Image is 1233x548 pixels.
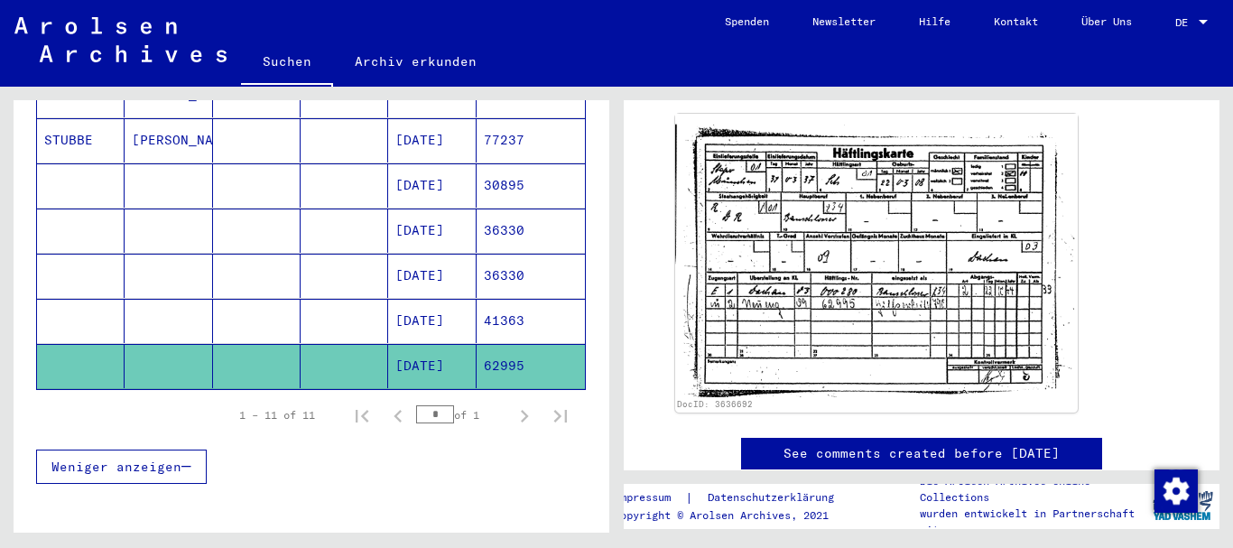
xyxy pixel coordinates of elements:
mat-cell: [DATE] [388,254,476,298]
button: Weniger anzeigen [36,450,207,484]
a: Datenschutzerklärung [693,488,856,507]
button: Next page [506,397,542,433]
a: DocID: 3636692 [677,399,753,409]
mat-cell: STUBBE [37,118,125,163]
div: of 1 [416,406,506,423]
mat-cell: 36330 [477,209,585,253]
button: Previous page [380,397,416,433]
p: wurden entwickelt in Partnerschaft mit [920,506,1145,538]
div: 1 – 11 of 11 [239,407,315,423]
img: Zustimmung ändern [1154,469,1198,513]
img: yv_logo.png [1149,483,1217,528]
img: Arolsen_neg.svg [14,17,227,62]
mat-cell: 41363 [477,299,585,343]
button: First page [344,397,380,433]
a: Suchen [241,40,333,87]
mat-cell: 30895 [477,163,585,208]
mat-cell: [PERSON_NAME] [125,118,212,163]
mat-cell: [DATE] [388,299,476,343]
mat-cell: 62995 [477,344,585,388]
mat-cell: [DATE] [388,118,476,163]
a: Impressum [614,488,685,507]
span: DE [1175,16,1195,29]
button: Last page [542,397,579,433]
a: Archiv erkunden [333,40,498,83]
mat-cell: [DATE] [388,163,476,208]
p: Die Arolsen Archives Online-Collections [920,473,1145,506]
p: Copyright © Arolsen Archives, 2021 [614,507,856,524]
mat-cell: 36330 [477,254,585,298]
mat-cell: [DATE] [388,209,476,253]
img: prWXvHc0QvmswLAPbzeX5GLCs16JHDkP88ZFcJ5udgjg9ogQIAAgVkFFLDNmhlxvUng7H7TveabMm0sBAgQIECAAAECBAgQIE... [675,114,1078,397]
span: Weniger anzeigen [51,459,181,475]
mat-cell: 77237 [477,118,585,163]
mat-cell: [DATE] [388,344,476,388]
div: Zustimmung ändern [1154,469,1197,512]
div: | [614,488,856,507]
a: See comments created before [DATE] [783,444,1060,463]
